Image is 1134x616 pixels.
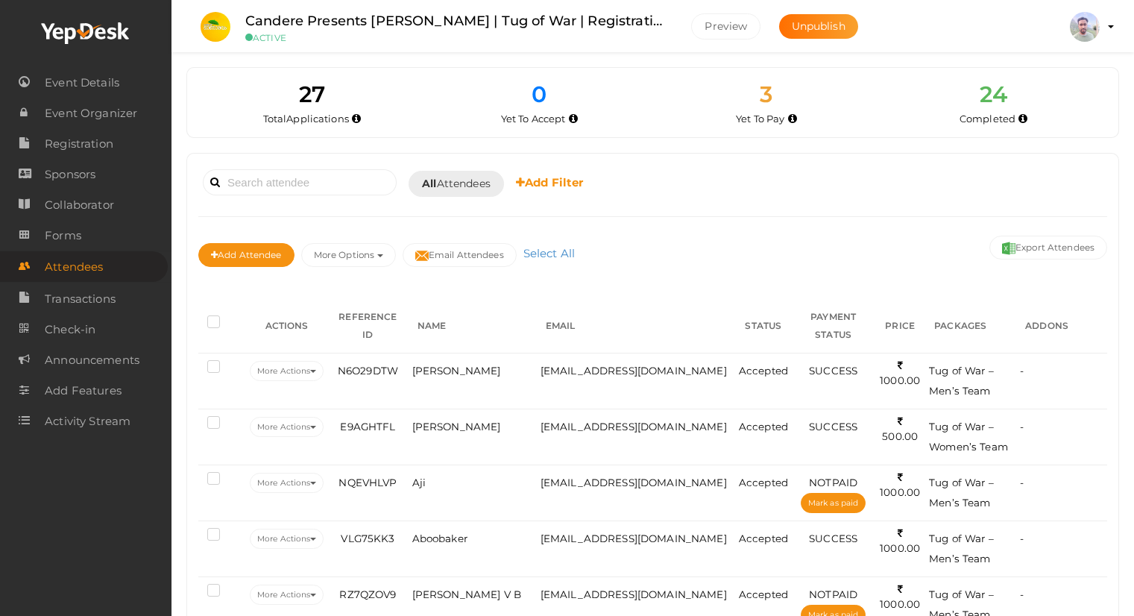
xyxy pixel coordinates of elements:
img: ACg8ocJxTL9uYcnhaNvFZuftGNHJDiiBHTVJlCXhmLL3QY_ku3qgyu-z6A=s100 [1070,12,1100,42]
span: Transactions [45,284,116,314]
img: excel.svg [1002,242,1015,255]
span: 3 [760,81,772,108]
span: SUCCESS [809,532,857,544]
button: Export Attendees [989,236,1107,260]
span: 27 [299,81,325,108]
span: Add Features [45,376,122,406]
span: 1000.00 [880,527,920,555]
span: Yet To Accept [501,113,566,125]
span: - [1020,365,1024,377]
span: Event Organizer [45,98,137,128]
span: 1000.00 [880,471,920,499]
span: E9AGHTFL [340,421,395,433]
span: Check-in [45,315,95,345]
th: NAME [409,299,537,353]
button: More Options [301,243,396,267]
span: Yet To Pay [736,113,784,125]
span: - [1020,532,1024,544]
span: 0 [532,81,546,108]
label: Candere Presents [PERSON_NAME] | Tug of War | Registration [245,10,669,32]
th: PRICE [875,299,925,353]
span: Total [263,113,349,125]
span: REFERENCE ID [338,311,397,340]
span: SUCCESS [809,365,857,377]
span: [EMAIL_ADDRESS][DOMAIN_NAME] [541,477,727,488]
span: Event Details [45,68,119,98]
span: [PERSON_NAME] [412,365,501,377]
span: NOTPAID [809,477,857,488]
button: Preview [691,13,760,40]
span: Tug of War – Men’s Team [929,365,994,397]
span: Tug of War – Men’s Team [929,477,994,509]
span: N6O29DTW [338,365,398,377]
input: Search attendee [203,169,397,195]
span: [PERSON_NAME] V B [412,588,521,600]
span: Accepted [739,532,788,544]
span: Mark as paid [808,498,858,508]
button: Email Attendees [403,243,517,267]
span: Tug of War – Women’s Team [929,421,1008,453]
th: EMAIL [537,299,735,353]
span: Attendees [422,176,491,192]
span: Registration [45,129,113,159]
button: More Actions [250,417,324,437]
span: Accepted [739,421,788,433]
button: Unpublish [779,14,858,39]
img: 0C2H5NAW_small.jpeg [201,12,230,42]
span: [EMAIL_ADDRESS][DOMAIN_NAME] [541,365,727,377]
span: RZ7QZOV9 [339,588,396,600]
button: More Actions [250,529,324,549]
span: 1000.00 [880,359,920,387]
span: 500.00 [882,415,918,443]
span: [EMAIL_ADDRESS][DOMAIN_NAME] [541,421,727,433]
button: Add Attendee [198,243,294,267]
span: Completed [960,113,1015,125]
span: Accepted [739,588,788,600]
i: Accepted and completed payment succesfully [1018,115,1027,123]
a: Select All [520,246,579,260]
i: Total number of applications [352,115,361,123]
th: PAYMENT STATUS [792,299,875,353]
th: PACKAGES [925,299,1016,353]
span: Forms [45,221,81,251]
span: - [1020,421,1024,433]
span: Unpublish [792,19,845,33]
button: Mark as paid [801,493,866,513]
span: - [1020,588,1024,600]
span: Applications [286,113,349,125]
button: More Actions [250,473,324,493]
span: Collaborator [45,190,114,220]
span: 1000.00 [880,583,920,611]
span: Aboobaker [412,532,467,544]
span: Accepted [739,477,788,488]
span: 24 [980,81,1007,108]
button: More Actions [250,361,324,381]
img: mail-filled.svg [415,249,429,263]
span: [EMAIL_ADDRESS][DOMAIN_NAME] [541,588,727,600]
span: Aji [412,477,426,488]
th: ACTIONS [246,299,327,353]
span: SUCCESS [809,421,857,433]
span: NOTPAID [809,588,857,600]
span: Activity Stream [45,406,130,436]
b: All [422,177,436,190]
span: - [1020,477,1024,488]
button: More Actions [250,585,324,605]
span: Announcements [45,345,139,375]
span: [PERSON_NAME] [412,421,501,433]
span: Sponsors [45,160,95,189]
span: NQEVHLVP [338,477,397,488]
b: Add Filter [516,175,584,189]
th: ADDONS [1016,299,1107,353]
i: Yet to be accepted by organizer [569,115,578,123]
span: Tug of War – Men’s Team [929,532,994,565]
small: ACTIVE [245,32,669,43]
span: VLG75KK3 [341,532,394,544]
span: Attendees [45,252,103,282]
th: STATUS [735,299,792,353]
span: [EMAIL_ADDRESS][DOMAIN_NAME] [541,532,727,544]
i: Accepted by organizer and yet to make payment [788,115,797,123]
span: Accepted [739,365,788,377]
